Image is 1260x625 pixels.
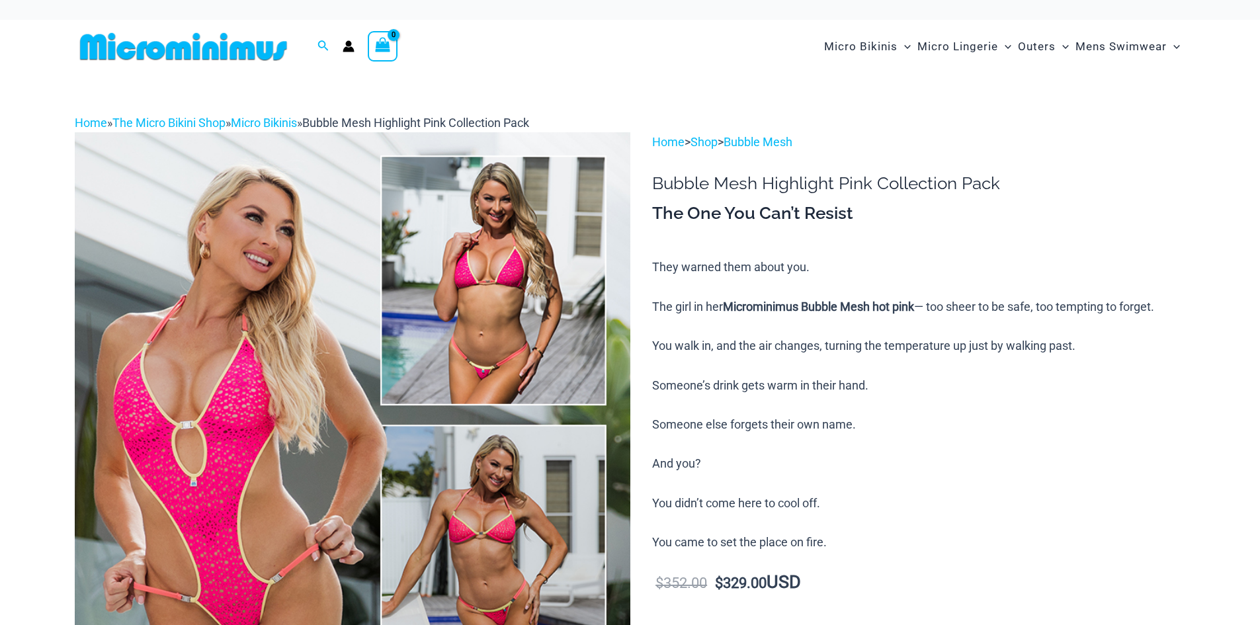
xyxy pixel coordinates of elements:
span: Menu Toggle [998,30,1011,63]
nav: Site Navigation [819,24,1186,69]
a: Bubble Mesh [724,135,792,149]
a: Search icon link [317,38,329,55]
img: MM SHOP LOGO FLAT [75,32,292,62]
h1: Bubble Mesh Highlight Pink Collection Pack [652,173,1185,194]
span: Micro Bikinis [824,30,898,63]
bdi: 329.00 [715,575,767,591]
a: Home [652,135,685,149]
p: USD [652,573,1185,593]
a: Micro LingerieMenu ToggleMenu Toggle [914,26,1015,67]
a: OutersMenu ToggleMenu Toggle [1015,26,1072,67]
span: $ [655,575,663,591]
p: > > [652,132,1185,152]
p: They warned them about you. The girl in her — too sheer to be safe, too tempting to forget. You w... [652,257,1185,552]
h3: The One You Can’t Resist [652,202,1185,225]
bdi: 352.00 [655,575,707,591]
a: Account icon link [343,40,355,52]
a: View Shopping Cart, empty [368,31,398,62]
span: » » » [75,116,529,130]
span: Bubble Mesh Highlight Pink Collection Pack [302,116,529,130]
a: Mens SwimwearMenu ToggleMenu Toggle [1072,26,1183,67]
a: Micro BikinisMenu ToggleMenu Toggle [821,26,914,67]
a: Home [75,116,107,130]
span: Mens Swimwear [1075,30,1167,63]
span: Menu Toggle [1167,30,1180,63]
b: Microminimus Bubble Mesh hot pink [723,300,914,313]
span: Outers [1018,30,1056,63]
span: $ [715,575,723,591]
a: Shop [691,135,718,149]
a: Micro Bikinis [231,116,297,130]
a: The Micro Bikini Shop [112,116,226,130]
span: Menu Toggle [1056,30,1069,63]
span: Micro Lingerie [917,30,998,63]
span: Menu Toggle [898,30,911,63]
